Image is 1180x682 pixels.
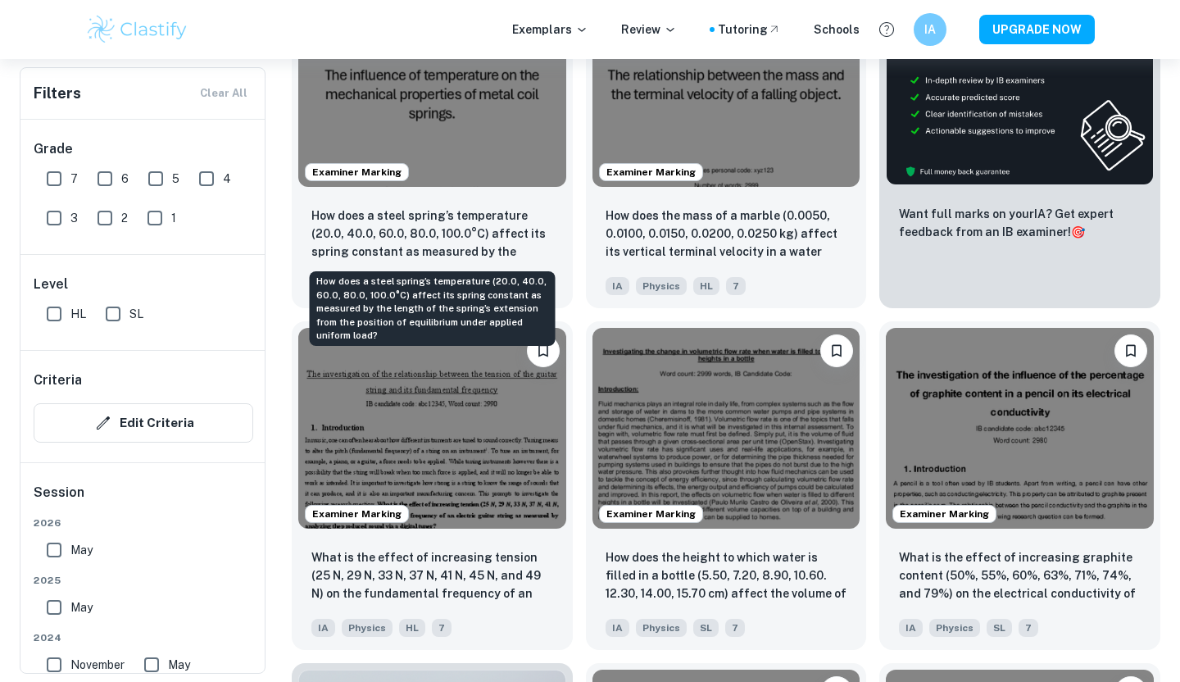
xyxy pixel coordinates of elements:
[606,207,847,262] p: How does the mass of a marble (0.0050, 0.0100, 0.0150, 0.0200, 0.0250 kg) affect its vertical ter...
[292,321,573,650] a: Examiner MarkingBookmarkWhat is the effect of increasing tension (25 N, 29 N, 33 N, 37 N, 41 N, 4...
[298,328,566,529] img: Physics IA example thumbnail: What is the effect of increasing tension
[606,277,629,295] span: IA
[34,630,253,645] span: 2024
[70,305,86,323] span: HL
[129,305,143,323] span: SL
[34,275,253,294] h6: Level
[306,165,408,180] span: Examiner Marking
[168,656,190,674] span: May
[899,548,1141,604] p: What is the effect of increasing graphite content (50%, 55%, 60%, 63%, 71%, 74%, and 79%) on the ...
[586,321,867,650] a: Examiner MarkingBookmarkHow does the height to which water is filled in a bottle (5.50, 7.20, 8.9...
[70,598,93,616] span: May
[70,170,78,188] span: 7
[306,507,408,521] span: Examiner Marking
[172,170,179,188] span: 5
[693,619,719,637] span: SL
[399,619,425,637] span: HL
[893,507,996,521] span: Examiner Marking
[873,16,901,43] button: Help and Feedback
[70,656,125,674] span: November
[592,328,860,529] img: Physics IA example thumbnail: How does the height to which water is fi
[621,20,677,39] p: Review
[34,371,82,390] h6: Criteria
[725,619,745,637] span: 7
[636,619,687,637] span: Physics
[34,82,81,105] h6: Filters
[987,619,1012,637] span: SL
[600,507,702,521] span: Examiner Marking
[921,20,940,39] h6: IA
[85,13,189,46] img: Clastify logo
[979,15,1095,44] button: UPGRADE NOW
[606,619,629,637] span: IA
[600,165,702,180] span: Examiner Marking
[636,277,687,295] span: Physics
[342,619,393,637] span: Physics
[171,209,176,227] span: 1
[914,13,946,46] button: IA
[121,209,128,227] span: 2
[879,321,1160,650] a: Examiner MarkingBookmarkWhat is the effect of increasing graphite content (50%, 55%, 60%, 63%, 71...
[527,334,560,367] button: Bookmark
[820,334,853,367] button: Bookmark
[899,205,1141,241] p: Want full marks on your IA ? Get expert feedback from an IB examiner!
[311,207,553,262] p: How does a steel spring’s temperature (20.0, 40.0, 60.0, 80.0, 100.0°C) affect its spring constan...
[606,548,847,604] p: How does the height to which water is filled in a bottle (5.50, 7.20, 8.90, 10.60. 12.30, 14.00, ...
[432,619,452,637] span: 7
[311,619,335,637] span: IA
[929,619,980,637] span: Physics
[70,209,78,227] span: 3
[1071,225,1085,239] span: 🎯
[726,277,746,295] span: 7
[814,20,860,39] a: Schools
[899,619,923,637] span: IA
[34,573,253,588] span: 2025
[34,139,253,159] h6: Grade
[512,20,588,39] p: Exemplars
[34,403,253,443] button: Edit Criteria
[886,328,1154,529] img: Physics IA example thumbnail: What is the effect of increasing graphit
[311,548,553,604] p: What is the effect of increasing tension (25 N, 29 N, 33 N, 37 N, 41 N, 45 N, and 49 N) on the fu...
[34,516,253,530] span: 2026
[223,170,231,188] span: 4
[121,170,129,188] span: 6
[70,541,93,559] span: May
[34,483,253,516] h6: Session
[1114,334,1147,367] button: Bookmark
[718,20,781,39] a: Tutoring
[310,271,556,346] div: How does a steel spring’s temperature (20.0, 40.0, 60.0, 80.0, 100.0°C) affect its spring constan...
[1019,619,1038,637] span: 7
[693,277,719,295] span: HL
